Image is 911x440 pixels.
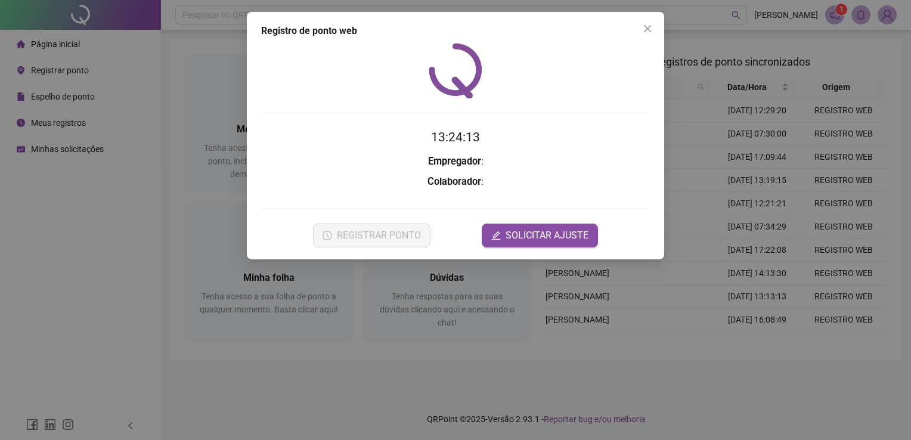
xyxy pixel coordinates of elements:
[491,231,501,240] span: edit
[431,130,480,144] time: 13:24:13
[506,228,588,243] span: SOLICITAR AJUSTE
[313,224,430,247] button: REGISTRAR PONTO
[643,24,652,33] span: close
[261,24,650,38] div: Registro de ponto web
[638,19,657,38] button: Close
[427,176,481,187] strong: Colaborador
[261,154,650,169] h3: :
[429,43,482,98] img: QRPoint
[428,156,481,167] strong: Empregador
[482,224,598,247] button: editSOLICITAR AJUSTE
[261,174,650,190] h3: :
